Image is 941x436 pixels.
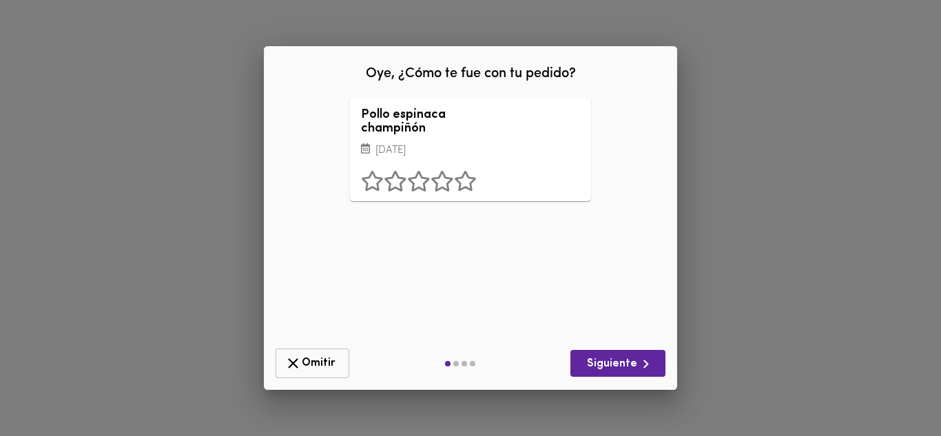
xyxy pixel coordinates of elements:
span: Siguiente [581,355,654,373]
p: [DATE] [361,143,477,159]
div: Pollo espinaca champiñón [488,98,591,201]
button: Omitir [276,349,349,378]
iframe: Messagebird Livechat Widget [861,356,927,422]
span: Oye, ¿Cómo te fue con tu pedido? [366,67,576,81]
button: Siguiente [570,350,665,377]
span: Omitir [285,355,340,372]
h3: Pollo espinaca champiñón [361,109,477,136]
